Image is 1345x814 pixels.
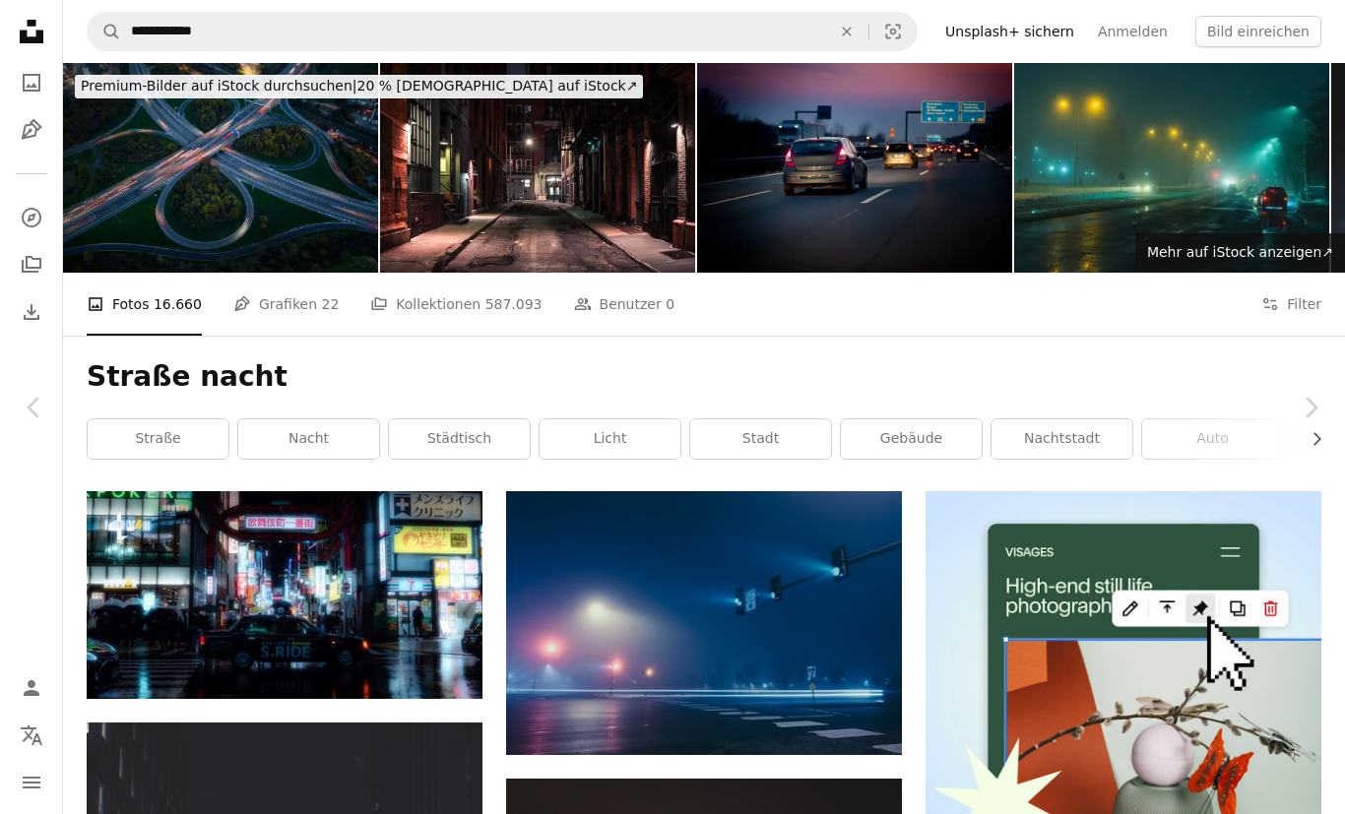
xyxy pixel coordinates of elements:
img: Autobahnkreuz und Industriegebiet in der Abenddämmerung - Luftbild [63,63,378,273]
h1: Straße nacht [87,359,1321,395]
a: Benutzer 0 [574,273,675,336]
a: Fotos [12,63,51,102]
a: Anmelden / Registrieren [12,668,51,708]
span: 587.093 [485,293,543,315]
a: Eine belebte Stadtstraße bei Nacht mit Leuchtreklamen [87,586,482,603]
span: 22 [321,293,339,315]
img: Beleuchtete Straße inmitten von Gebäuden bei Nacht [380,63,695,273]
a: Kollektionen 587.093 [370,273,542,336]
a: Weiter [1276,313,1345,502]
span: 0 [666,293,674,315]
a: Unsplash+ sichern [933,16,1086,47]
a: städtisch [389,419,530,459]
a: Stadt [690,419,831,459]
a: Bisherige Downloads [12,292,51,332]
button: Menü [12,763,51,802]
a: Straße [88,419,228,459]
button: Visuelle Suche [869,13,917,50]
span: Premium-Bilder auf iStock durchsuchen | [81,78,357,94]
a: Grafiken 22 [233,273,339,336]
a: Anmelden [1086,16,1180,47]
a: Licht [540,419,680,459]
img: Nebliges Wetter. Nachtnebel. Schlechte Sicht auf der Straße. Bewegung von Autos. Verkehrsstau. Na... [1014,63,1329,273]
a: Auto [1142,419,1283,459]
button: Bild einreichen [1195,16,1321,47]
button: Sprache [12,716,51,755]
a: Ampel auf der Straße [506,614,902,632]
img: Deutsche autobahn in der Dämmerung [697,63,1012,273]
a: Premium-Bilder auf iStock durchsuchen|20 % [DEMOGRAPHIC_DATA] auf iStock↗ [63,63,655,110]
a: Nachtstadt [992,419,1132,459]
img: Ampel auf der Straße [506,491,902,755]
div: 20 % [DEMOGRAPHIC_DATA] auf iStock ↗ [75,75,643,98]
a: Mehr auf iStock anzeigen↗ [1135,233,1345,273]
a: Entdecken [12,198,51,237]
button: Löschen [825,13,868,50]
a: Grafiken [12,110,51,150]
button: Unsplash suchen [88,13,121,50]
a: Kollektionen [12,245,51,284]
a: Nacht [238,419,379,459]
button: Filter [1261,273,1321,336]
form: Finden Sie Bildmaterial auf der ganzen Webseite [87,12,918,51]
a: Gebäude [841,419,982,459]
img: Eine belebte Stadtstraße bei Nacht mit Leuchtreklamen [87,491,482,699]
span: Mehr auf iStock anzeigen ↗ [1147,244,1333,260]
